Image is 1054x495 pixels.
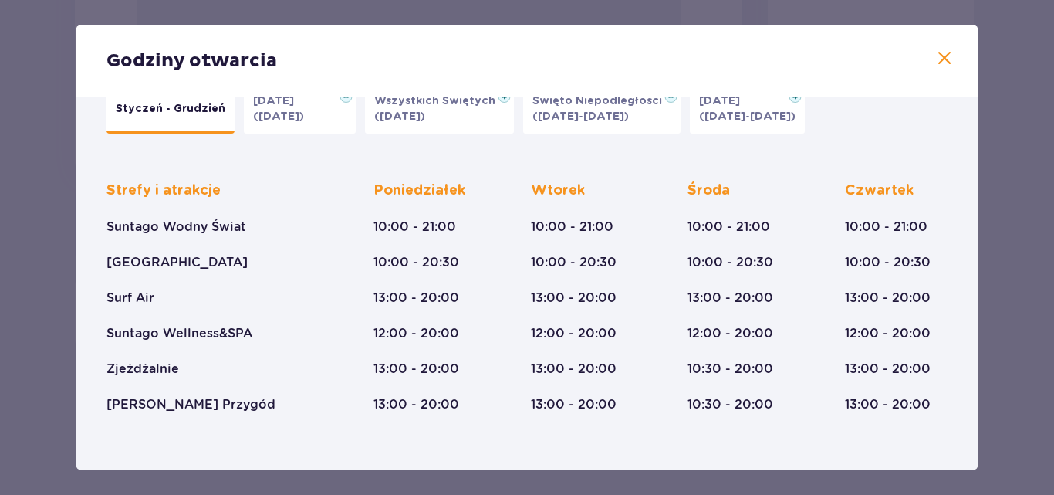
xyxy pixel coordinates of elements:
p: [DATE] [699,93,749,109]
p: Surf Air [106,290,154,307]
p: 10:30 - 20:00 [687,361,773,378]
p: 12:00 - 20:00 [373,325,459,342]
p: 13:00 - 20:00 [687,290,773,307]
p: ([DATE]-[DATE]) [532,109,629,124]
p: Poniedziałek [373,181,465,200]
button: Wszystkich Świętych([DATE]) [365,87,514,134]
p: Suntago Wellness&SPA [106,325,252,342]
p: Czwartek [845,181,914,200]
p: ([DATE]-[DATE]) [699,109,796,124]
button: [DATE]([DATE]) [244,87,356,134]
p: Środa [687,181,730,200]
p: 12:00 - 20:00 [687,325,773,342]
p: 10:30 - 20:00 [687,396,773,413]
p: 13:00 - 20:00 [373,361,459,378]
button: [DATE]([DATE]-[DATE]) [690,87,805,134]
p: 12:00 - 20:00 [531,325,617,342]
p: 13:00 - 20:00 [845,396,931,413]
p: Zjeżdżalnie [106,361,179,378]
p: 10:00 - 21:00 [531,219,613,236]
p: Wszystkich Świętych [374,93,505,109]
p: [DATE] [253,93,303,109]
p: Święto Niepodległości [532,93,671,109]
p: 13:00 - 20:00 [531,396,617,413]
p: Godziny otwarcia [106,49,277,73]
p: Strefy i atrakcje [106,181,221,200]
p: [PERSON_NAME] Przygód [106,396,275,413]
p: Suntago Wodny Świat [106,219,246,236]
p: 13:00 - 20:00 [845,290,931,307]
p: [GEOGRAPHIC_DATA] [106,254,248,271]
p: ([DATE]) [374,109,425,124]
p: Styczeń - Grudzień [116,101,225,117]
p: 10:00 - 20:30 [687,254,773,271]
p: 13:00 - 20:00 [845,361,931,378]
p: 13:00 - 20:00 [531,290,617,307]
button: Święto Niepodległości([DATE]-[DATE]) [523,87,681,134]
p: 13:00 - 20:00 [373,396,459,413]
p: 13:00 - 20:00 [531,361,617,378]
p: 13:00 - 20:00 [373,290,459,307]
p: 10:00 - 20:30 [373,254,459,271]
p: 10:00 - 20:30 [531,254,617,271]
p: 10:00 - 21:00 [845,219,927,236]
p: ([DATE]) [253,109,304,124]
button: Styczeń - Grudzień [106,87,235,134]
p: 10:00 - 20:30 [845,254,931,271]
p: 10:00 - 21:00 [687,219,770,236]
p: Wtorek [531,181,585,200]
p: 10:00 - 21:00 [373,219,456,236]
p: 12:00 - 20:00 [845,325,931,342]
